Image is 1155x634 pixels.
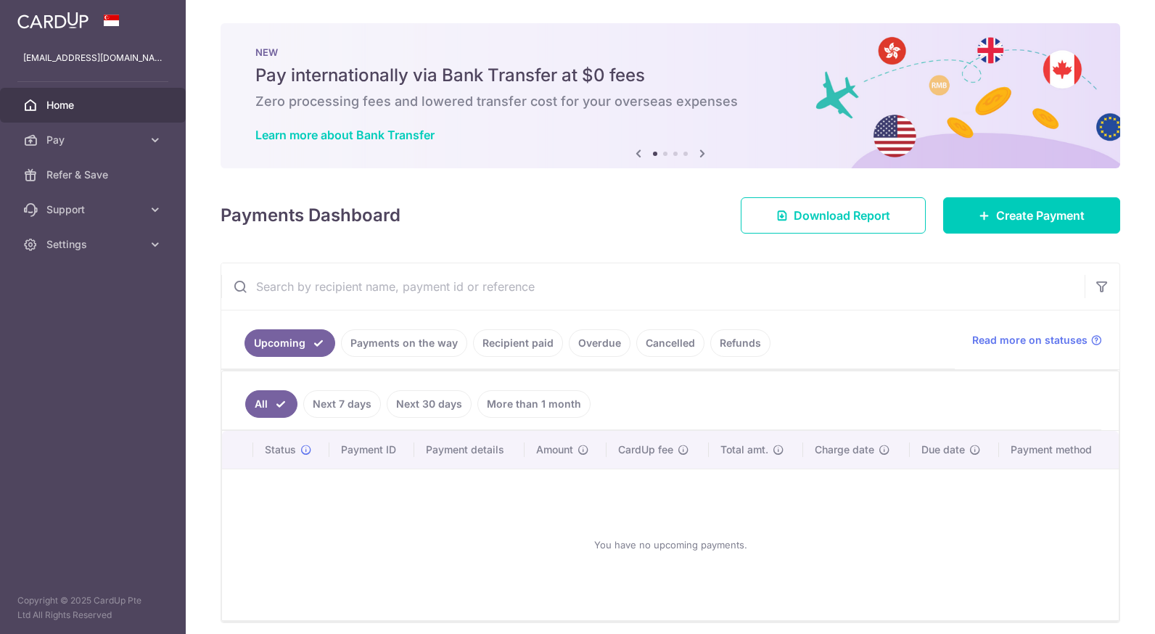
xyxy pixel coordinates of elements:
a: Download Report [741,197,926,234]
span: Charge date [815,442,874,457]
a: Read more on statuses [972,333,1102,347]
a: Learn more about Bank Transfer [255,128,435,142]
input: Search by recipient name, payment id or reference [221,263,1085,310]
h4: Payments Dashboard [221,202,400,229]
span: Create Payment [996,207,1085,224]
div: You have no upcoming payments. [239,481,1101,609]
a: More than 1 month [477,390,591,418]
a: Refunds [710,329,770,357]
a: All [245,390,297,418]
h6: Zero processing fees and lowered transfer cost for your overseas expenses [255,93,1085,110]
img: Bank transfer banner [221,23,1120,168]
span: Read more on statuses [972,333,1088,347]
a: Next 30 days [387,390,472,418]
a: Payments on the way [341,329,467,357]
a: Next 7 days [303,390,381,418]
span: Amount [536,442,573,457]
h5: Pay internationally via Bank Transfer at $0 fees [255,64,1085,87]
span: CardUp fee [618,442,673,457]
span: Pay [46,133,142,147]
span: Download Report [794,207,890,224]
span: Home [46,98,142,112]
span: Total amt. [720,442,768,457]
a: Create Payment [943,197,1120,234]
p: [EMAIL_ADDRESS][DOMAIN_NAME] [23,51,163,65]
img: CardUp [17,12,89,29]
a: Overdue [569,329,630,357]
th: Payment ID [329,431,414,469]
span: Settings [46,237,142,252]
a: Upcoming [244,329,335,357]
span: Refer & Save [46,168,142,182]
p: NEW [255,46,1085,58]
span: Support [46,202,142,217]
th: Payment method [999,431,1119,469]
a: Cancelled [636,329,704,357]
a: Recipient paid [473,329,563,357]
span: Status [265,442,296,457]
th: Payment details [414,431,525,469]
span: Due date [921,442,965,457]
